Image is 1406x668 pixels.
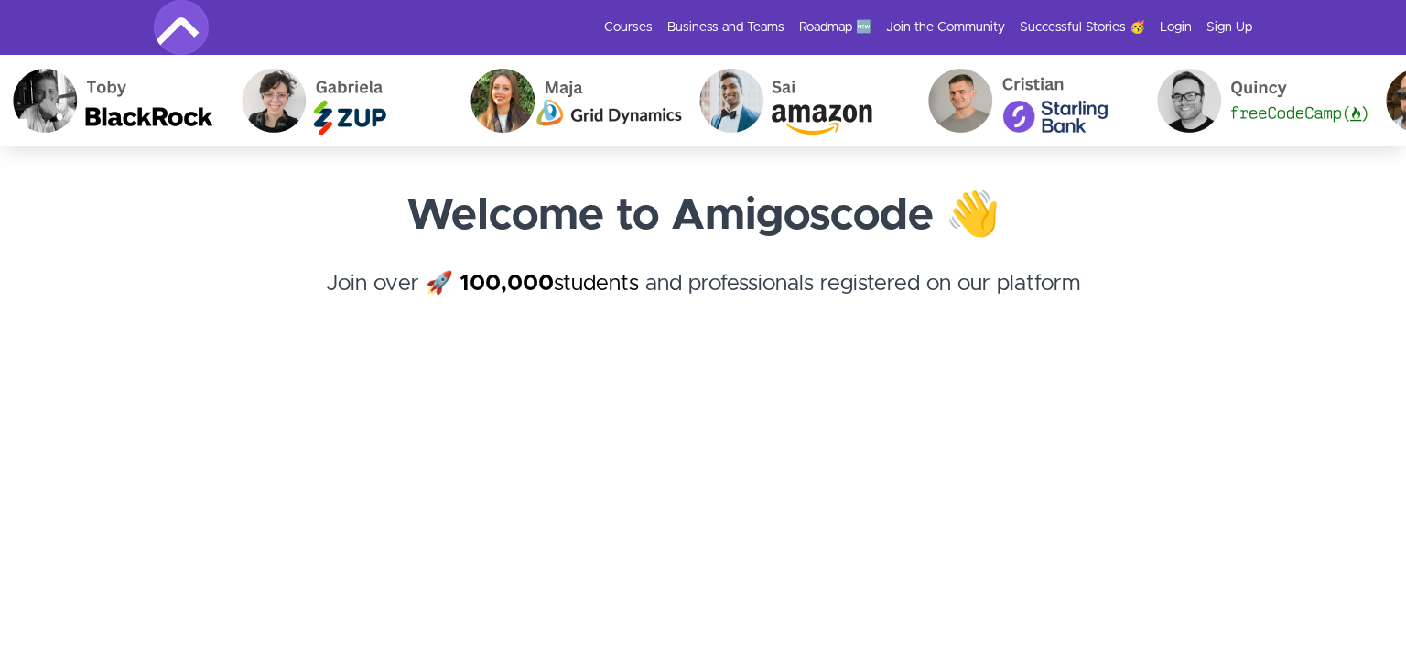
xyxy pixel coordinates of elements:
[406,194,1000,238] strong: Welcome to Amigoscode 👋
[460,273,639,295] a: 100,000students
[1020,18,1145,37] a: Successful Stories 🥳
[460,273,554,295] strong: 100,000
[604,18,653,37] a: Courses
[912,55,1141,146] img: Cristian
[1160,18,1192,37] a: Login
[799,18,871,37] a: Roadmap 🆕
[667,18,784,37] a: Business and Teams
[683,55,912,146] img: Sai
[454,55,683,146] img: Maja
[886,18,1005,37] a: Join the Community
[225,55,454,146] img: Gabriela
[154,267,1252,333] h4: Join over 🚀 and professionals registered on our platform
[1141,55,1369,146] img: Quincy
[1206,18,1252,37] a: Sign Up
